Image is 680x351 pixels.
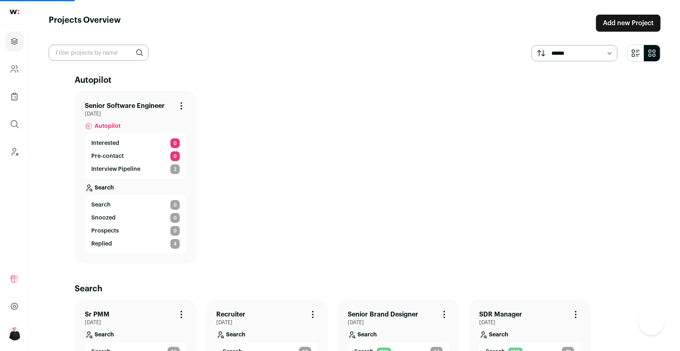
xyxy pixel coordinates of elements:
[308,310,318,319] button: Project Actions
[479,319,581,326] span: [DATE]
[170,226,180,236] span: 0
[91,164,180,174] a: Interview Pipeline 2
[85,326,186,342] a: Search
[439,310,449,319] button: Project Actions
[10,10,19,14] img: wellfound-shorthand-0d5821cbd27db2630d0214b213865d53afaa358527fdda9d0ea32b1df1b89c2c.svg
[170,239,180,249] span: 4
[91,200,180,210] a: Search 0
[176,310,186,319] button: Project Actions
[91,139,119,147] p: Interested
[49,45,148,61] input: Filter projects by name
[95,184,114,192] p: Search
[85,310,110,319] a: Sr PMM
[91,201,111,209] span: Search
[5,87,24,106] a: Company Lists
[639,310,664,335] iframe: Toggle Customer Support
[91,239,180,249] a: Replied 4
[5,32,24,51] a: Projects
[176,101,186,111] button: Project Actions
[91,151,180,161] a: Pre-contact 0
[170,164,180,174] span: 2
[348,319,449,326] span: [DATE]
[357,331,377,339] p: Search
[170,200,180,210] span: 0
[85,101,165,111] a: Senior Software Engineer
[8,327,21,340] img: 9240684-medium_jpg
[348,310,418,319] a: Senior Brand Designer
[216,319,318,326] span: [DATE]
[91,138,180,148] a: Interested 0
[479,326,581,342] a: Search
[91,226,180,236] a: Prospects 0
[170,213,180,223] span: 0
[91,152,124,160] p: Pre-contact
[489,331,508,339] p: Search
[85,319,186,326] span: [DATE]
[348,326,449,342] a: Search
[216,310,245,319] a: Recruiter
[170,138,180,148] span: 0
[479,310,522,319] a: SDR Manager
[91,165,140,173] p: Interview Pipeline
[75,283,635,295] h2: Search
[91,214,116,222] p: Snoozed
[226,331,245,339] p: Search
[85,179,186,195] a: Search
[8,327,21,340] button: Open dropdown
[596,15,661,32] a: Add new Project
[95,122,121,130] span: Autopilot
[170,151,180,161] span: 0
[91,213,180,223] a: Snoozed 0
[216,326,318,342] a: Search
[91,240,112,248] p: Replied
[95,331,114,339] p: Search
[85,117,186,134] a: Autopilot
[75,75,635,86] h2: Autopilot
[5,59,24,79] a: Company and ATS Settings
[85,111,186,117] span: [DATE]
[5,142,24,162] a: Leads (Backoffice)
[571,310,581,319] button: Project Actions
[49,15,121,32] h1: Projects Overview
[91,227,119,235] p: Prospects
